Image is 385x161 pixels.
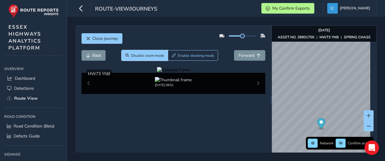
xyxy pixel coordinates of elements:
[4,73,63,83] a: Dashboard
[8,4,59,18] img: rr logo
[318,28,330,33] strong: [DATE]
[168,50,218,61] button: Draw
[92,36,118,41] span: Close journey
[4,64,63,73] div: Overview
[320,141,334,146] span: Network
[14,85,34,91] span: Detections
[14,133,40,139] span: Defects Guide
[4,93,63,103] a: Route View
[8,24,41,51] span: ESSEX HIGHWAYS ANALYTICS PLATFORM
[344,35,371,40] strong: SPRING CHASE
[327,3,338,14] img: diamond-layout
[234,50,265,61] button: Forward
[95,5,157,14] span: route-view/journeys
[340,3,370,14] span: [PERSON_NAME]
[272,5,310,11] span: My Confirm Exports
[4,150,63,159] div: Signage
[131,53,164,58] span: Disable zoom mode
[92,53,101,58] span: Back
[348,141,372,146] span: Confirm assets
[155,83,192,87] div: [DATE] 09:51
[317,118,325,130] div: Map marker
[82,50,106,61] button: Back
[122,50,168,61] button: Zoom
[327,3,372,14] button: [PERSON_NAME]
[88,71,110,77] span: MW73 YNB
[155,77,192,83] img: Thumbnail frame
[178,53,214,58] span: Enable drawing mode
[319,35,339,40] strong: MW73 YNB
[4,131,63,141] a: Defects Guide
[365,140,379,155] div: Open Intercom Messenger
[4,83,63,93] a: Detections
[82,33,122,44] button: Close journey
[278,35,371,40] div: | |
[4,121,63,131] a: Road Condition (Beta)
[14,123,54,129] span: Road Condition (Beta)
[4,112,63,121] div: Road Condition
[239,53,254,58] span: Forward
[261,3,314,14] button: My Confirm Exports
[15,76,35,81] span: Dashboard
[278,35,314,40] strong: ASSET NO. 39901700
[14,95,38,101] span: Route View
